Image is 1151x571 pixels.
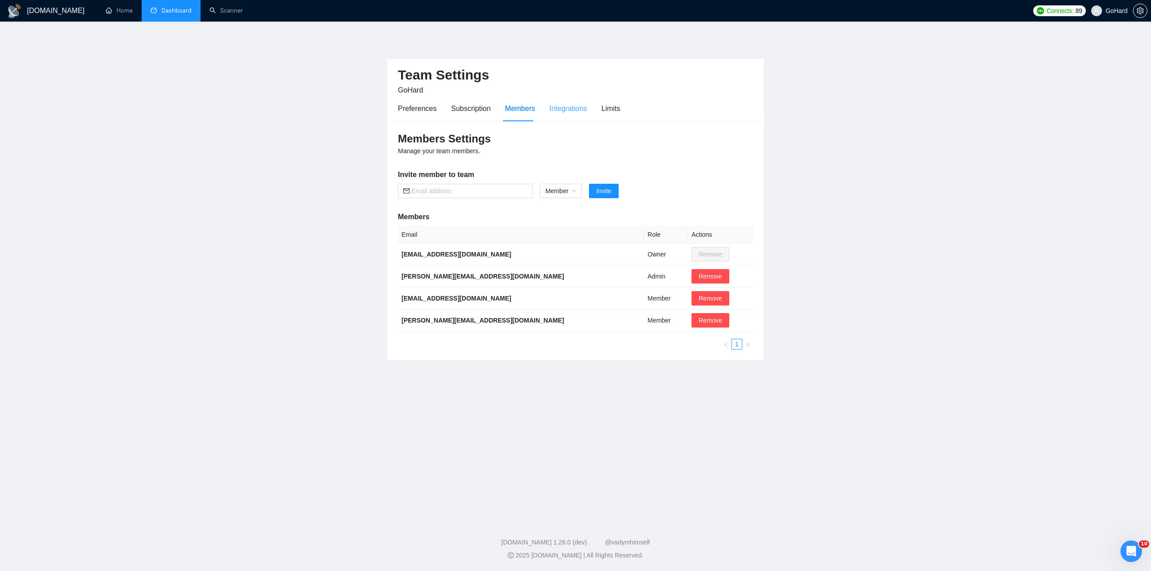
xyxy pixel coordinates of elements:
[398,212,753,222] h5: Members
[151,7,192,14] a: dashboardDashboard
[644,288,688,310] td: Member
[721,339,732,350] li: Previous Page
[402,273,564,280] b: [PERSON_NAME][EMAIL_ADDRESS][DOMAIN_NAME]
[398,147,480,155] span: Manage your team members.
[732,339,742,349] a: 1
[1037,7,1044,14] img: upwork-logo.png
[644,310,688,332] td: Member
[505,103,535,114] div: Members
[398,169,753,180] h5: Invite member to team
[691,313,729,328] button: Remove
[398,103,437,114] div: Preferences
[732,339,742,350] li: 1
[398,86,423,94] span: GoHard
[602,103,620,114] div: Limits
[402,317,564,324] b: [PERSON_NAME][EMAIL_ADDRESS][DOMAIN_NAME]
[7,551,1144,560] div: 2025 [DOMAIN_NAME] | All Rights Reserved.
[699,271,722,281] span: Remove
[402,295,511,302] b: ​[EMAIL_ADDRESS][DOMAIN_NAME]
[501,539,587,546] a: [DOMAIN_NAME] 1.26.0 (dev)
[398,66,753,84] h2: Team Settings
[402,251,511,258] b: [EMAIL_ADDRESS][DOMAIN_NAME]
[1133,7,1147,14] a: setting
[644,266,688,288] td: Admin
[1075,6,1082,16] span: 89
[411,186,527,196] input: Email address
[745,342,750,347] span: right
[596,186,611,196] span: Invite
[699,315,722,325] span: Remove
[589,184,618,198] button: Invite
[1120,540,1142,562] iframe: Intercom live chat
[1047,6,1074,16] span: Connects:
[699,293,722,303] span: Remove
[691,269,729,283] button: Remove
[451,103,491,114] div: Subscription
[688,226,753,243] th: Actions
[210,7,243,14] a: searchScanner
[1093,8,1100,14] span: user
[691,291,729,305] button: Remove
[721,339,732,350] button: left
[723,342,729,347] span: left
[644,226,688,243] th: Role
[1133,4,1147,18] button: setting
[403,188,410,194] span: mail
[549,103,587,114] div: Integrations
[742,339,753,350] li: Next Page
[398,132,753,146] h3: Members Settings
[644,243,688,266] td: Owner
[7,4,22,18] img: logo
[545,184,576,198] span: Member
[508,552,514,558] span: copyright
[742,339,753,350] button: right
[1139,540,1149,548] span: 10
[398,226,644,243] th: Email
[106,7,133,14] a: homeHome
[605,539,650,546] a: @vadymhimself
